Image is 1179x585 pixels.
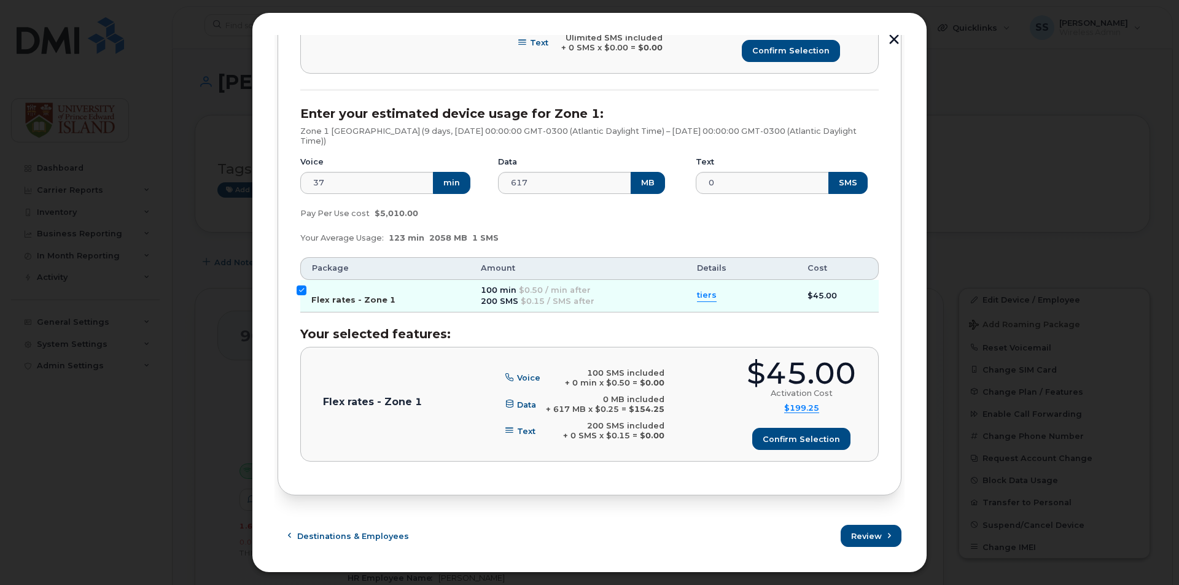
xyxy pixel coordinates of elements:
span: Flex rates - Zone 1 [311,295,395,304]
summary: $199.25 [784,403,819,414]
th: Details [686,257,796,279]
span: 1 SMS [472,233,499,242]
span: + 617 MB x [546,405,593,414]
button: Review [841,525,901,547]
h3: Your selected features: [300,327,879,341]
span: $0.25 = [595,405,626,414]
span: 2058 MB [429,233,467,242]
div: 0 MB included [546,395,664,405]
span: Review [851,530,882,542]
span: 123 min [389,233,424,242]
span: $5,010.00 [375,209,418,218]
span: Destinations & Employees [297,530,409,542]
button: MB [631,172,665,194]
span: Your Average Usage: [300,233,384,242]
span: Confirm selection [752,45,830,56]
b: $0.00 [640,431,664,440]
label: Text [696,157,714,167]
b: $0.00 [640,378,664,387]
p: Flex rates - Zone 1 [323,397,422,407]
th: Package [300,257,470,279]
button: Destinations & Employees [278,525,419,547]
label: Voice [300,157,324,167]
span: $0.50 = [606,378,637,387]
div: $45.00 [747,358,856,389]
span: Text [517,426,535,435]
span: Pay Per Use cost [300,209,370,218]
th: Amount [470,257,686,279]
span: Data [517,400,536,409]
span: $0.15 = [606,431,637,440]
span: $0.50 / min after [519,285,591,295]
input: Flex rates - Zone 1 [297,285,306,295]
span: 200 SMS [481,296,518,306]
span: $0.00 = [604,43,636,52]
span: Voice [517,373,540,382]
h3: Enter your estimated device usage for Zone 1: [300,107,879,120]
button: min [433,172,470,194]
div: 100 SMS included [565,368,664,378]
b: $154.25 [629,405,664,414]
button: SMS [828,172,868,194]
button: Confirm selection [742,40,840,62]
p: Zone 1 [GEOGRAPHIC_DATA] (9 days, [DATE] 00:00:00 GMT-0300 (Atlantic Daylight Time) – [DATE] 00:0... [300,126,879,145]
span: $0.15 / SMS after [521,296,594,306]
label: Data [498,157,517,167]
td: $45.00 [796,280,879,313]
summary: tiers [697,290,717,301]
span: + 0 min x [565,378,604,387]
div: 200 SMS included [563,421,664,431]
span: Confirm selection [763,433,840,445]
button: Confirm selection [752,428,850,450]
span: + 0 SMS x [563,431,604,440]
div: Activation Cost [771,389,833,398]
span: + 0 SMS x [561,43,602,52]
b: $0.00 [638,43,663,52]
span: 100 min [481,285,516,295]
th: Cost [796,257,879,279]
